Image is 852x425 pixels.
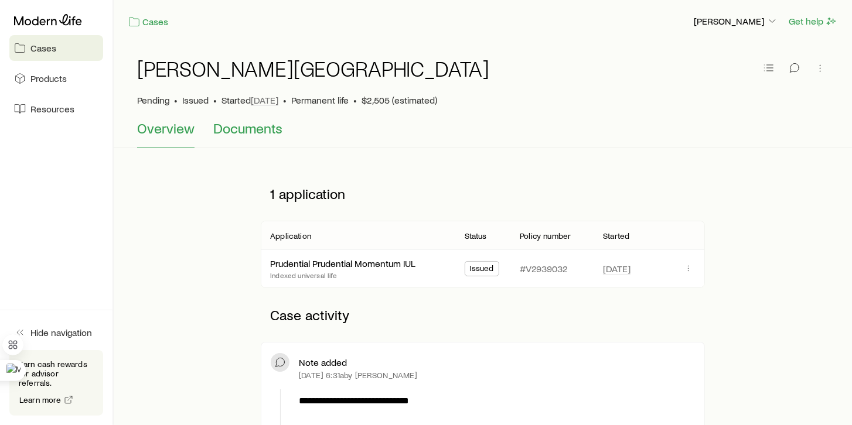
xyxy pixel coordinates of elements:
span: Learn more [19,396,62,404]
span: • [213,94,217,106]
span: $2,505 (estimated) [362,94,437,106]
p: Started [603,231,629,241]
p: Earn cash rewards for advisor referrals. [19,359,94,388]
p: #V2939032 [520,263,568,275]
span: Issued [470,263,494,276]
div: Prudential Prudential Momentum IUL [270,258,415,270]
p: Status [465,231,487,241]
p: Started [221,94,278,106]
p: Application [270,231,311,241]
h1: [PERSON_NAME][GEOGRAPHIC_DATA] [137,57,489,80]
span: Resources [30,103,74,115]
div: Earn cash rewards for advisor referrals.Learn more [9,350,103,416]
p: Indexed universal life [270,270,415,280]
p: Pending [137,94,169,106]
p: 1 application [261,176,705,211]
a: Resources [9,96,103,122]
span: Overview [137,120,195,136]
button: Hide navigation [9,320,103,345]
p: Case activity [261,297,705,333]
span: • [353,94,357,106]
a: Products [9,66,103,91]
p: Policy number [520,231,571,241]
button: [PERSON_NAME] [693,15,779,29]
span: • [283,94,287,106]
button: Get help [788,15,838,28]
span: Documents [213,120,282,136]
a: Prudential Prudential Momentum IUL [270,258,415,269]
span: Hide navigation [30,327,92,338]
span: Permanent life [291,94,349,106]
span: [DATE] [251,94,278,106]
a: Cases [128,15,169,29]
span: Issued [182,94,209,106]
span: [DATE] [603,263,631,275]
span: • [174,94,178,106]
p: [PERSON_NAME] [694,15,778,27]
span: Cases [30,42,56,54]
div: Case details tabs [137,120,829,148]
a: Cases [9,35,103,61]
p: [DATE] 6:31a by [PERSON_NAME] [299,371,417,380]
span: Products [30,73,67,84]
p: Note added [299,357,347,368]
